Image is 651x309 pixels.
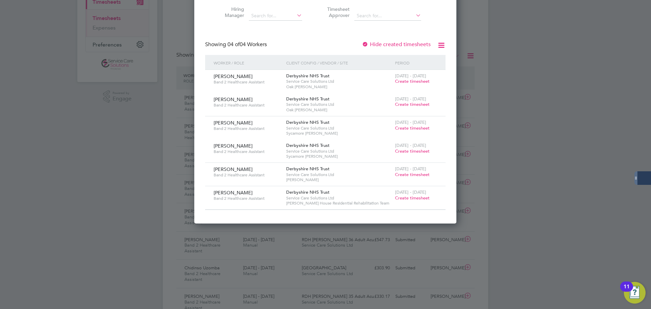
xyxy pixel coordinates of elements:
[214,166,253,172] span: [PERSON_NAME]
[395,189,426,195] span: [DATE] - [DATE]
[228,41,240,48] span: 04 of
[214,102,281,108] span: Band 2 Healthcare Assistant
[395,101,430,107] span: Create timesheet
[214,96,253,102] span: [PERSON_NAME]
[286,200,392,206] span: [PERSON_NAME] House Residential Rehabilitation Team
[214,190,253,196] span: [PERSON_NAME]
[393,55,439,71] div: Period
[395,119,426,125] span: [DATE] - [DATE]
[228,41,267,48] span: 04 Workers
[286,189,330,195] span: Derbyshire NHS Trust
[395,148,430,154] span: Create timesheet
[395,96,426,102] span: [DATE] - [DATE]
[286,131,392,136] span: Sycamore [PERSON_NAME]
[214,149,281,154] span: Band 2 Healthcare Assistant
[286,142,330,148] span: Derbyshire NHS Trust
[286,107,392,113] span: Oak [PERSON_NAME]
[286,172,392,177] span: Service Care Solutions Ltd
[286,119,330,125] span: Derbyshire NHS Trust
[214,126,281,131] span: Band 2 Healthcare Assistant
[214,172,281,178] span: Band 2 Healthcare Assistant
[249,11,302,21] input: Search for...
[286,102,392,107] span: Service Care Solutions Ltd
[214,196,281,201] span: Band 2 Healthcare Assistant
[214,73,253,79] span: [PERSON_NAME]
[395,142,426,148] span: [DATE] - [DATE]
[286,73,330,79] span: Derbyshire NHS Trust
[286,96,330,102] span: Derbyshire NHS Trust
[286,125,392,131] span: Service Care Solutions Ltd
[284,55,393,71] div: Client Config / Vendor / Site
[395,125,430,131] span: Create timesheet
[395,166,426,172] span: [DATE] - [DATE]
[286,166,330,172] span: Derbyshire NHS Trust
[319,6,350,18] label: Timesheet Approver
[214,6,244,18] label: Hiring Manager
[395,195,430,201] span: Create timesheet
[395,172,430,177] span: Create timesheet
[286,195,392,201] span: Service Care Solutions Ltd
[362,41,431,48] label: Hide created timesheets
[214,79,281,85] span: Band 2 Healthcare Assistant
[212,55,284,71] div: Worker / Role
[286,154,392,159] span: Sycamore [PERSON_NAME]
[286,79,392,84] span: Service Care Solutions Ltd
[286,149,392,154] span: Service Care Solutions Ltd
[286,84,392,90] span: Oak [PERSON_NAME]
[354,11,421,21] input: Search for...
[624,282,646,304] button: Open Resource Center, 11 new notifications
[286,177,392,182] span: [PERSON_NAME]
[214,143,253,149] span: [PERSON_NAME]
[395,78,430,84] span: Create timesheet
[624,287,630,295] div: 11
[214,120,253,126] span: [PERSON_NAME]
[395,73,426,79] span: [DATE] - [DATE]
[205,41,268,48] div: Showing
